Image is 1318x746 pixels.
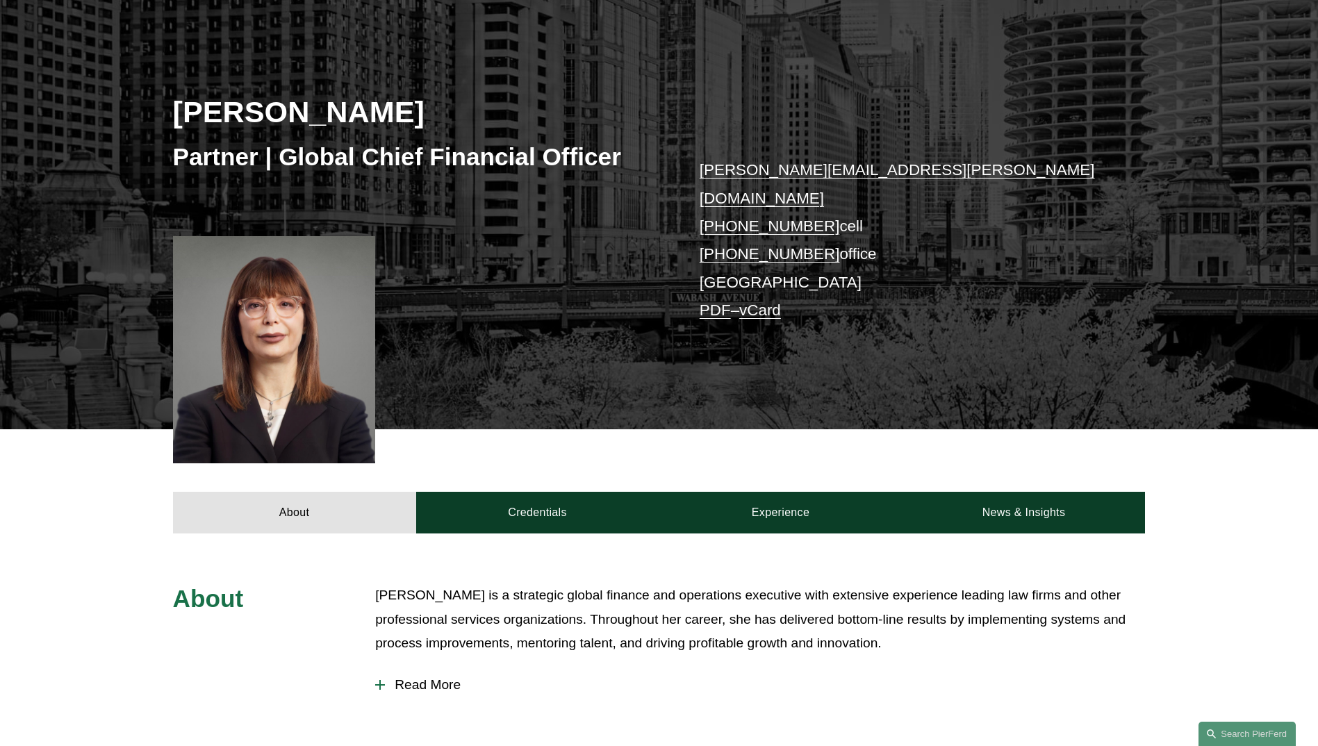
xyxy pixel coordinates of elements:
span: Read More [385,677,1145,693]
a: News & Insights [902,492,1145,533]
a: Experience [659,492,903,533]
a: [PHONE_NUMBER] [700,217,840,235]
h2: [PERSON_NAME] [173,94,659,130]
a: PDF [700,301,731,319]
a: About [173,492,416,533]
button: Read More [375,667,1145,703]
p: [PERSON_NAME] is a strategic global finance and operations executive with extensive experience le... [375,583,1145,656]
h3: Partner | Global Chief Financial Officer [173,142,659,172]
a: Search this site [1198,722,1296,746]
a: [PHONE_NUMBER] [700,245,840,263]
a: Credentials [416,492,659,533]
span: About [173,585,244,612]
a: vCard [739,301,781,319]
a: [PERSON_NAME][EMAIL_ADDRESS][PERSON_NAME][DOMAIN_NAME] [700,161,1095,206]
p: cell office [GEOGRAPHIC_DATA] – [700,156,1105,324]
